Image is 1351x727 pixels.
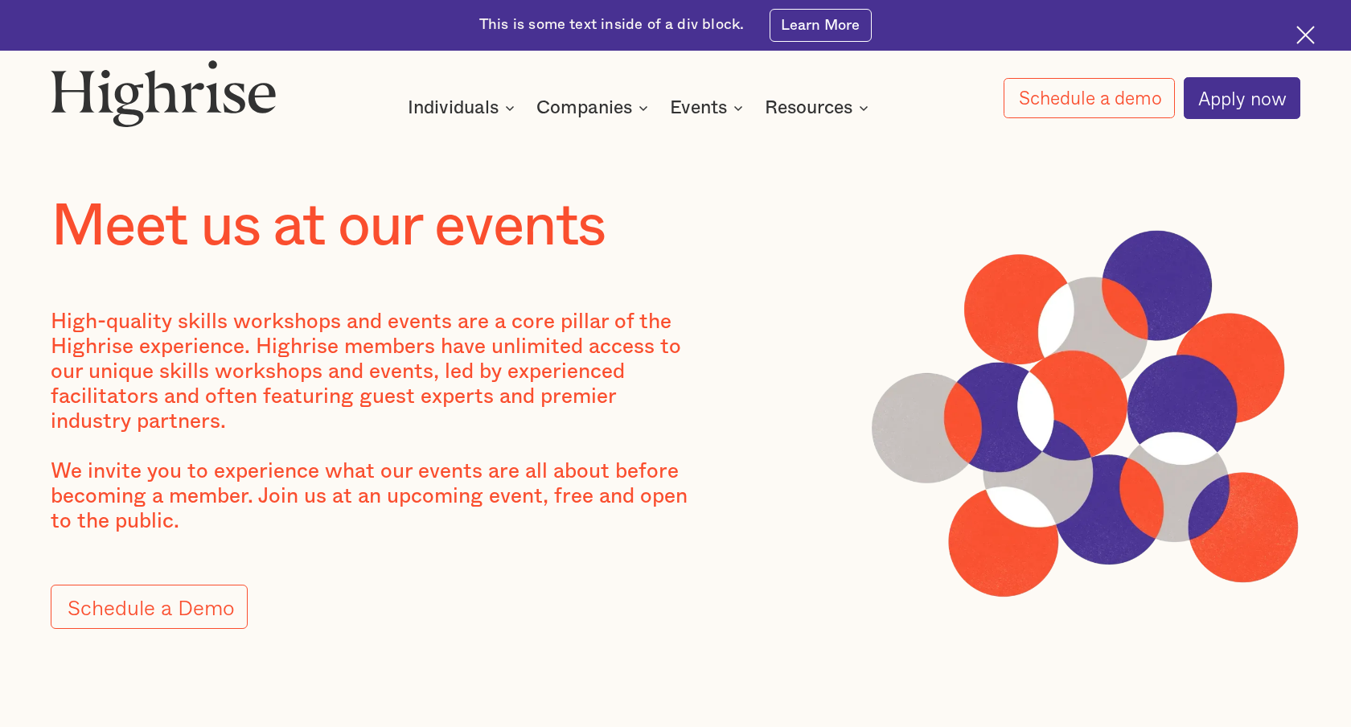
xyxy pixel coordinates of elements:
[408,98,519,117] div: Individuals
[51,310,699,534] div: High-quality skills workshops and events are a core pillar of the Highrise experience. Highrise m...
[536,98,653,117] div: Companies
[765,98,873,117] div: Resources
[536,98,632,117] div: Companies
[670,98,748,117] div: Events
[408,98,499,117] div: Individuals
[670,98,727,117] div: Events
[51,585,248,629] a: Schedule a Demo
[1184,77,1300,118] a: Apply now
[765,98,852,117] div: Resources
[51,195,605,260] h1: Meet us at our events
[1004,78,1175,119] a: Schedule a demo
[51,60,277,128] img: Highrise logo
[1296,26,1315,44] img: Cross icon
[479,15,744,35] div: This is some text inside of a div block.
[770,9,872,41] a: Learn More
